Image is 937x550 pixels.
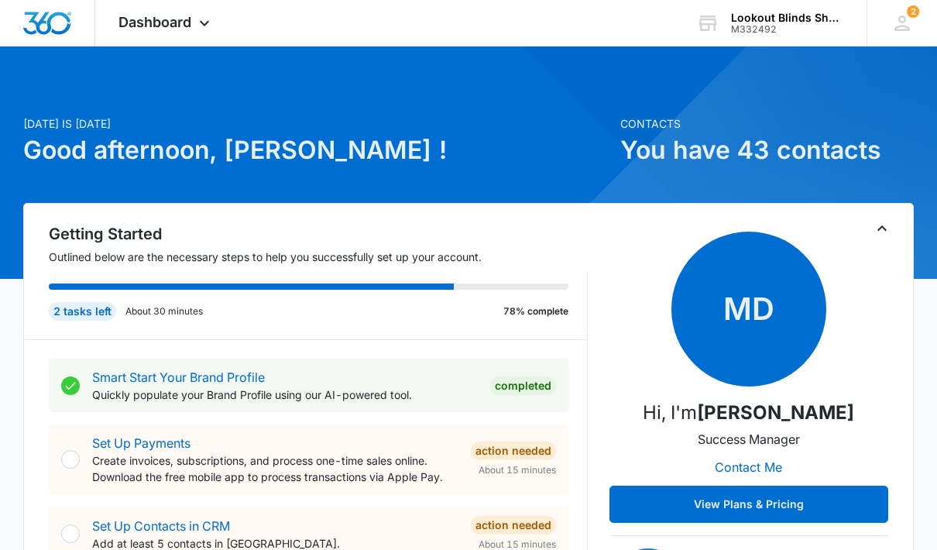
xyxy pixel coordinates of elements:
[490,376,556,395] div: Completed
[92,518,230,534] a: Set Up Contacts in CRM
[471,442,556,460] div: Action Needed
[671,232,826,387] span: MD
[125,304,203,318] p: About 30 minutes
[49,222,588,246] h2: Getting Started
[643,399,854,427] p: Hi, I'm
[118,14,191,30] span: Dashboard
[23,115,610,132] p: [DATE] is [DATE]
[697,401,854,424] strong: [PERSON_NAME]
[698,430,800,449] p: Success Manager
[49,249,588,265] p: Outlined below are the necessary steps to help you successfully set up your account.
[699,449,798,486] button: Contact Me
[731,24,844,35] div: account id
[23,132,610,169] h1: Good afternoon, [PERSON_NAME] !
[479,463,556,477] span: About 15 minutes
[503,304,568,318] p: 78% complete
[620,132,914,169] h1: You have 43 contacts
[92,452,458,485] p: Create invoices, subscriptions, and process one-time sales online. Download the free mobile app t...
[731,12,844,24] div: account name
[471,516,556,535] div: Action Needed
[92,370,265,385] a: Smart Start Your Brand Profile
[49,302,116,321] div: 2 tasks left
[907,5,919,18] span: 2
[873,219,891,238] button: Toggle Collapse
[907,5,919,18] div: notifications count
[92,435,190,451] a: Set Up Payments
[92,387,478,403] p: Quickly populate your Brand Profile using our AI-powered tool.
[609,486,888,523] button: View Plans & Pricing
[620,115,914,132] p: Contacts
